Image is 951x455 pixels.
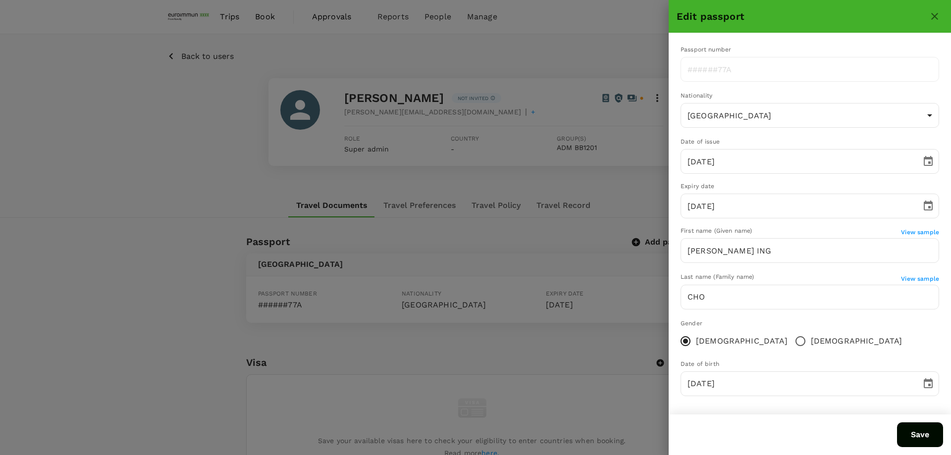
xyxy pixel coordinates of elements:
div: Nationality [681,91,939,101]
div: Expiry date [681,182,939,192]
button: Save [897,422,943,447]
input: DD/MM/YYYY [681,371,914,396]
span: View sample [901,229,939,236]
span: [DEMOGRAPHIC_DATA] [696,335,788,347]
div: Passport number [681,45,939,55]
input: ######77A [681,57,939,82]
div: Gender [681,319,939,329]
div: Date of issue [681,137,939,147]
button: Choose date, selected date is Sep 6, 2032 [918,196,938,216]
div: Date of birth [681,359,939,369]
div: First name (Given name) [681,226,901,236]
h6: Edit passport [677,8,926,24]
span: View sample [901,275,939,282]
div: Last name (Family name) [681,272,901,282]
button: Choose date, selected date is Aug 13, 1977 [918,374,938,394]
div: [GEOGRAPHIC_DATA] [681,103,939,128]
button: close [926,8,943,25]
span: [DEMOGRAPHIC_DATA] [811,335,902,347]
input: DD/MM/YYYY [681,149,914,174]
button: Choose date, selected date is Sep 6, 2022 [918,152,938,171]
input: DD/MM/YYYY [681,194,914,218]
